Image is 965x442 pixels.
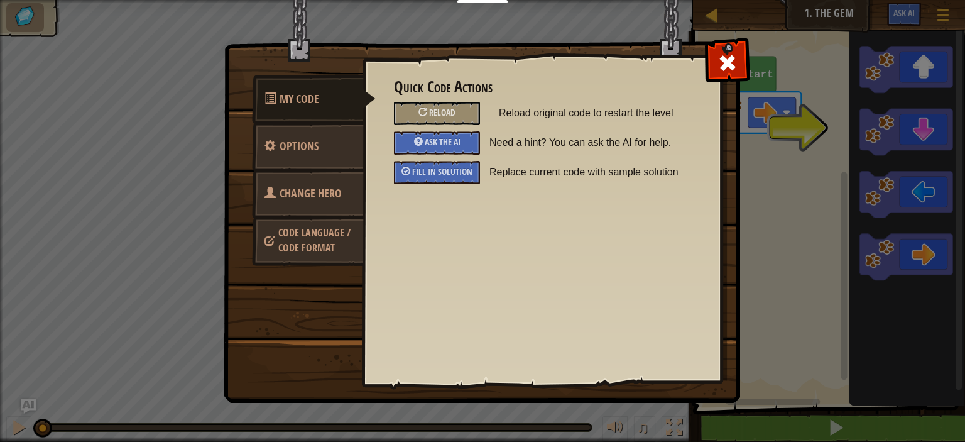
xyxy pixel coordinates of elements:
[394,131,480,155] div: Ask the AI
[499,102,690,124] span: Reload original code to restart the level
[412,165,472,177] span: Fill in solution
[252,75,376,124] a: My Code
[489,131,699,154] span: Need a hint? You can ask the AI for help.
[280,138,319,154] span: Configure settings
[489,161,699,184] span: Replace current code with sample solution
[394,79,690,96] h3: Quick Code Actions
[429,106,455,118] span: Reload
[394,161,480,184] div: Fill in solution
[425,136,461,148] span: Ask the AI
[280,185,342,201] span: Choose hero, language
[278,226,351,255] span: Choose hero, language
[252,122,364,171] a: Options
[394,102,480,125] div: Reload original code to restart the level
[280,91,319,107] span: Quick Code Actions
